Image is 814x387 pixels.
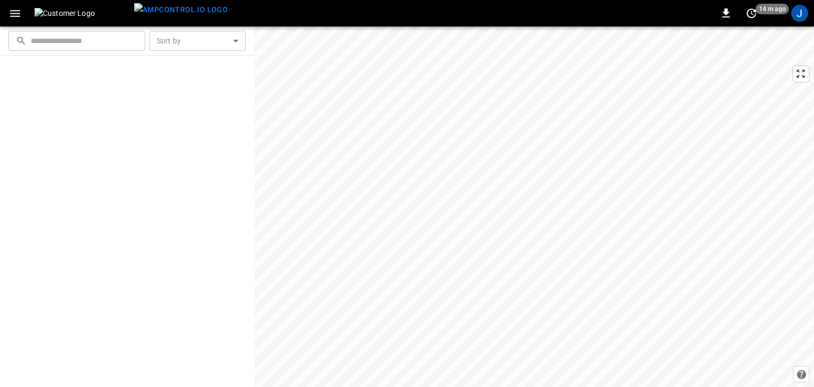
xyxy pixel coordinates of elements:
[743,5,760,22] button: set refresh interval
[756,4,789,14] span: 14 m ago
[34,8,130,19] img: Customer Logo
[134,3,228,16] img: ampcontrol.io logo
[791,5,808,22] div: profile-icon
[254,27,814,387] canvas: Map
